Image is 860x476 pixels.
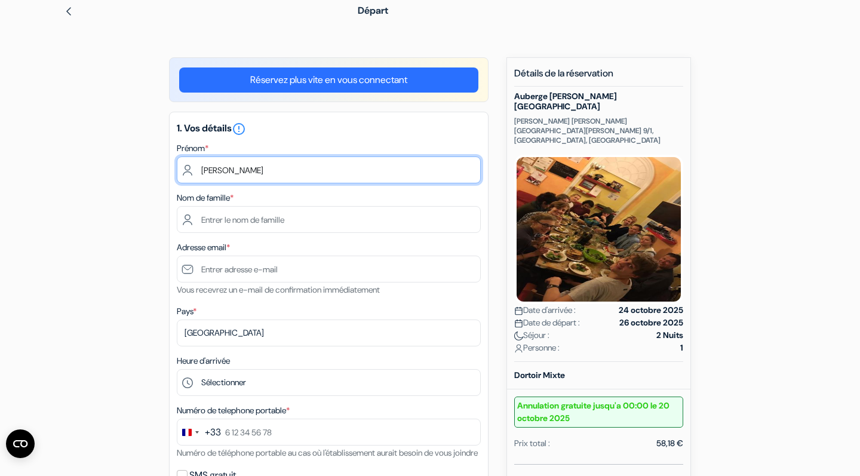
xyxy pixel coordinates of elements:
[656,329,683,342] strong: 2 Nuits
[232,122,246,136] i: error_outline
[177,241,230,254] label: Adresse email
[177,192,234,204] label: Nom de famille
[514,319,523,328] img: calendar.svg
[514,304,576,317] span: Date d'arrivée :
[177,305,196,318] label: Pays
[358,4,388,17] span: Départ
[514,317,580,329] span: Date de départ :
[232,122,246,134] a: error_outline
[177,447,478,458] small: Numéro de téléphone portable au cas où l'établissement aurait besoin de vous joindre
[514,370,565,380] b: Dortoir Mixte
[514,116,683,145] p: [PERSON_NAME] [PERSON_NAME][GEOGRAPHIC_DATA][PERSON_NAME] 9/1, [GEOGRAPHIC_DATA], [GEOGRAPHIC_DATA]
[177,284,380,295] small: Vous recevrez un e-mail de confirmation immédiatement
[514,331,523,340] img: moon.svg
[514,306,523,315] img: calendar.svg
[514,437,550,450] div: Prix total :
[514,344,523,353] img: user_icon.svg
[179,67,478,93] a: Réservez plus vite en vous connectant
[619,317,683,329] strong: 26 octobre 2025
[6,429,35,458] button: Ouvrir le widget CMP
[177,142,208,155] label: Prénom
[177,156,481,183] input: Entrez votre prénom
[177,419,221,445] button: Change country, selected France (+33)
[177,404,290,417] label: Numéro de telephone portable
[64,7,73,16] img: left_arrow.svg
[514,91,683,112] h5: Auberge [PERSON_NAME][GEOGRAPHIC_DATA]
[514,329,549,342] span: Séjour :
[177,355,230,367] label: Heure d'arrivée
[205,425,221,440] div: +33
[680,342,683,354] strong: 1
[619,304,683,317] strong: 24 octobre 2025
[514,67,683,87] h5: Détails de la réservation
[177,419,481,446] input: 6 12 34 56 78
[514,397,683,428] small: Annulation gratuite jusqu'a 00:00 le 20 octobre 2025
[514,342,560,354] span: Personne :
[177,256,481,282] input: Entrer adresse e-mail
[656,437,683,450] div: 58,18 €
[177,206,481,233] input: Entrer le nom de famille
[177,122,481,136] h5: 1. Vos détails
